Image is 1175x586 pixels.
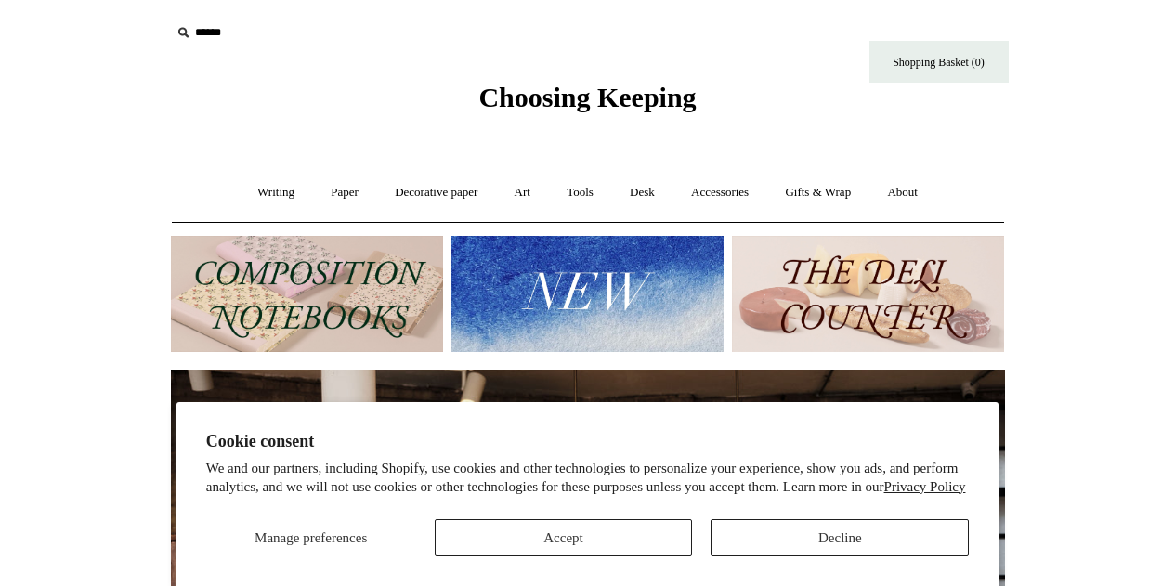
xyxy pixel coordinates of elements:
a: Accessories [674,168,765,217]
a: Decorative paper [378,168,494,217]
a: Privacy Policy [884,479,966,494]
button: Accept [435,519,693,556]
a: Gifts & Wrap [768,168,868,217]
a: Choosing Keeping [478,97,696,110]
button: Decline [711,519,969,556]
p: We and our partners, including Shopify, use cookies and other technologies to personalize your ex... [206,460,970,496]
span: Choosing Keeping [478,82,696,112]
a: Paper [314,168,375,217]
a: Desk [613,168,672,217]
img: 202302 Composition ledgers.jpg__PID:69722ee6-fa44-49dd-a067-31375e5d54ec [171,236,443,352]
a: Writing [241,168,311,217]
a: Tools [550,168,610,217]
h2: Cookie consent [206,432,970,451]
span: Manage preferences [255,530,367,545]
a: Shopping Basket (0) [869,41,1009,83]
a: Art [498,168,547,217]
a: About [870,168,934,217]
img: The Deli Counter [732,236,1004,352]
img: New.jpg__PID:f73bdf93-380a-4a35-bcfe-7823039498e1 [451,236,724,352]
button: Manage preferences [206,519,416,556]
